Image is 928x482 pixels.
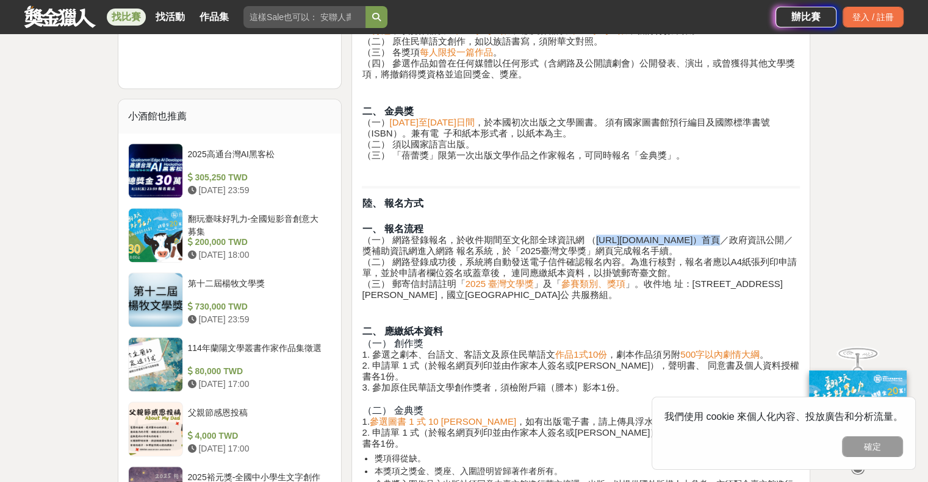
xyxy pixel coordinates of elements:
[843,7,904,27] div: 登入 / 註冊
[362,212,800,300] h4: （一） 網路登錄報名，於收件期間至文化部全球資訊網 （[URL][DOMAIN_NAME]）首頁／政府資訊公開／獎補助資訊網進入網路 報名系統，於「2025臺灣文學獎」網頁完成報名手續。 （二）...
[362,224,423,234] strong: 一、 報名流程
[370,416,516,427] span: 參選圖書 1 式 10 [PERSON_NAME]
[664,411,903,422] span: 我們使用 cookie 來個人化內容、投放廣告和分析流量。
[188,213,327,236] div: 翻玩臺味好乳力-全國短影音創意大募集
[374,465,800,478] li: 本獎項之獎金、獎座、入圍證明皆歸著作者所有。
[362,106,413,116] strong: 二、 金典獎
[188,406,327,430] div: 父親節感恩投稿
[466,278,534,289] span: 2025 臺灣文學獎
[374,452,800,465] li: 獎項得從缺。
[809,370,907,452] img: ff197300-f8ee-455f-a0ae-06a3645bc375.jpg
[842,436,903,457] button: 確定
[188,313,327,326] div: [DATE] 23:59
[567,25,627,35] span: 8,000字為上限
[188,277,327,300] div: 第十二屆楊牧文學獎
[188,184,327,197] div: [DATE] 23:59
[445,25,510,35] span: 12,000字為上限
[420,47,493,57] span: 每人限投一篇作品
[362,338,423,349] span: （一） 創作獎
[188,342,327,365] div: 114年蘭陽文學叢書作家作品集徵選
[362,25,390,35] span: 70分鐘
[195,9,234,26] a: 作品集
[188,378,327,391] div: [DATE] 17:00
[362,83,800,161] h4: （一） ，於本國初次出版之文學圖書。 須有國家圖書館預行編目及國際標準書號（ISBN）。兼有電 子和紙本形式者，以紙本為主。 （二） 須以國家語言出版。 （三） 「蓓蕾獎」限第一次出版文學作品之...
[362,198,423,208] strong: 陸、 報名方式
[118,99,342,133] div: 小酒館也推薦
[188,249,327,261] div: [DATE] 18:00
[188,430,327,442] div: 4,000 TWD
[128,402,332,456] a: 父親節感恩投稿 4,000 TWD [DATE] 17:00
[561,278,625,289] span: 參賽類別、獎項
[128,143,332,198] a: 2025高通台灣AI黑客松 305,250 TWD [DATE] 23:59
[389,117,474,127] span: [DATE]至[DATE]日間
[680,349,760,360] span: 500字以內劇情大綱
[188,300,327,313] div: 730,000 TWD
[775,7,836,27] a: 辦比賽
[188,148,327,171] div: 2025高通台灣AI黑客松
[243,6,365,28] input: 這樣Sale也可以： 安聯人壽創意銷售法募集
[188,442,327,455] div: [DATE] 17:00
[151,9,190,26] a: 找活動
[188,171,327,184] div: 305,250 TWD
[188,365,327,378] div: 80,000 TWD
[128,208,332,263] a: 翻玩臺味好乳力-全國短影音創意大募集 200,000 TWD [DATE] 18:00
[188,236,327,249] div: 200,000 TWD
[362,326,442,336] strong: 二、 應繳紙本資料
[555,349,607,360] span: 作品1式10份
[107,9,146,26] a: 找比賽
[128,272,332,327] a: 第十二屆楊牧文學獎 730,000 TWD [DATE] 23:59
[362,405,423,416] span: （二） 金典獎
[362,303,800,449] h4: 1. 參選之劇本、台語文、客語文及原住民華語文 ，劇本作品須另附 。 2. 申請單 1 式（於報名網頁列印並由作家本人簽名或[PERSON_NAME]），聲明書、 同意書及個人資料授權書各1份。...
[128,337,332,392] a: 114年蘭陽文學叢書作家作品集徵選 80,000 TWD [DATE] 17:00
